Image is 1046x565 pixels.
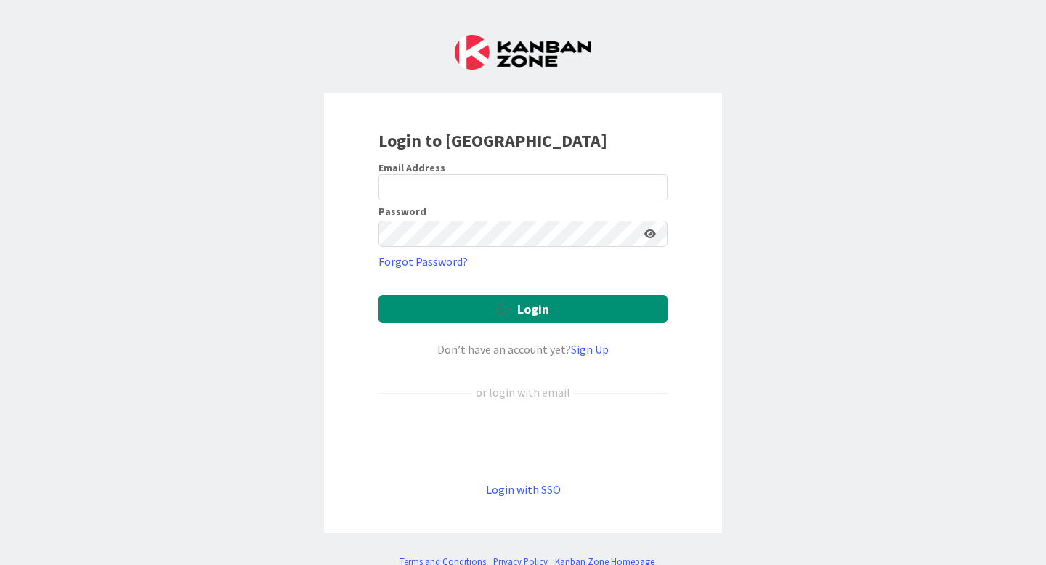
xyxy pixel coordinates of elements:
[378,206,426,216] label: Password
[486,482,561,497] a: Login with SSO
[378,341,668,358] div: Don’t have an account yet?
[378,295,668,323] button: Login
[571,342,609,357] a: Sign Up
[378,161,445,174] label: Email Address
[378,253,468,270] a: Forgot Password?
[455,35,591,70] img: Kanban Zone
[371,425,675,457] iframe: Sign in with Google Button
[378,129,607,152] b: Login to [GEOGRAPHIC_DATA]
[472,383,574,401] div: or login with email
